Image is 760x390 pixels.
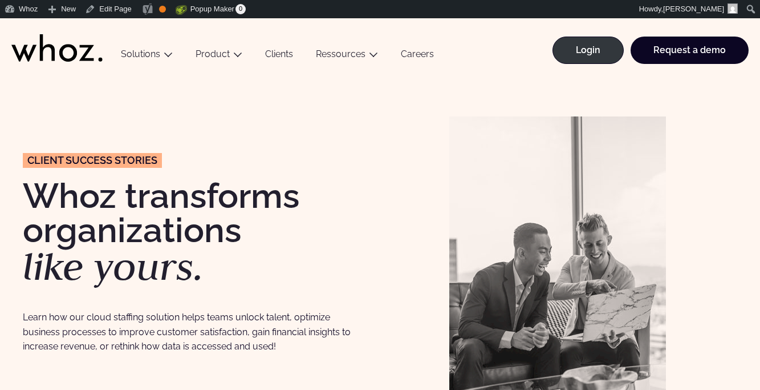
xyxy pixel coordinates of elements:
span: [PERSON_NAME] [663,5,724,13]
a: Login [552,37,624,64]
a: Product [196,49,230,59]
span: CLIENT success stories [27,155,157,166]
button: Product [184,49,254,64]
a: Clients [254,49,304,64]
button: Solutions [109,49,184,64]
p: Learn how our cloud staffing solution helps teams unlock talent, optimize business processes to i... [23,310,369,353]
div: OK [159,6,166,13]
h1: Whoz transforms organizations [23,179,369,286]
button: Ressources [304,49,389,64]
div: Main [109,18,749,75]
span: 0 [235,4,246,14]
em: like yours. [23,241,204,291]
a: Ressources [316,49,365,59]
a: Request a demo [631,37,749,64]
a: Careers [389,49,445,64]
